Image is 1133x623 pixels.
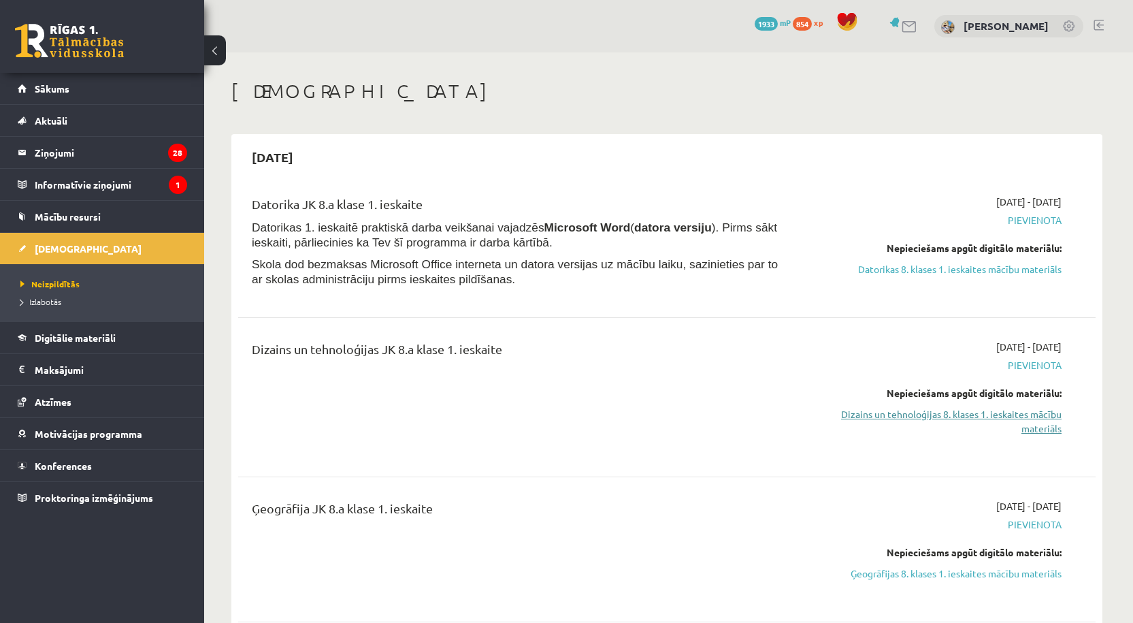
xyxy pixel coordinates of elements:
[18,201,187,232] a: Mācību resursi
[18,322,187,353] a: Digitālie materiāli
[35,428,142,440] span: Motivācijas programma
[755,17,778,31] span: 1933
[18,233,187,264] a: [DEMOGRAPHIC_DATA]
[805,407,1062,436] a: Dizains un tehnoloģijas 8. klases 1. ieskaites mācību materiāls
[15,24,124,58] a: Rīgas 1. Tālmācības vidusskola
[544,221,631,234] b: Microsoft Word
[805,517,1062,532] span: Pievienota
[35,114,67,127] span: Aktuāli
[18,386,187,417] a: Atzīmes
[964,19,1049,33] a: [PERSON_NAME]
[805,545,1062,560] div: Nepieciešams apgūt digitālo materiālu:
[231,80,1102,103] h1: [DEMOGRAPHIC_DATA]
[252,221,777,249] span: Datorikas 1. ieskaitē praktiskā darba veikšanai vajadzēs ( ). Pirms sākt ieskaiti, pārliecinies k...
[805,566,1062,581] a: Ģeogrāfijas 8. klases 1. ieskaites mācību materiāls
[18,450,187,481] a: Konferences
[20,295,191,308] a: Izlabotās
[814,17,823,28] span: xp
[35,242,142,255] span: [DEMOGRAPHIC_DATA]
[805,213,1062,227] span: Pievienota
[805,358,1062,372] span: Pievienota
[168,144,187,162] i: 28
[252,340,785,365] div: Dizains un tehnoloģijas JK 8.a klase 1. ieskaite
[941,20,955,34] img: Roberts Beinarts
[20,296,61,307] span: Izlabotās
[35,492,153,504] span: Proktoringa izmēģinājums
[18,105,187,136] a: Aktuāli
[780,17,791,28] span: mP
[35,354,187,385] legend: Maksājumi
[252,195,785,220] div: Datorika JK 8.a klase 1. ieskaite
[755,17,791,28] a: 1933 mP
[252,257,778,286] span: Skola dod bezmaksas Microsoft Office interneta un datora versijas uz mācību laiku, sazinieties pa...
[18,482,187,513] a: Proktoringa izmēģinājums
[18,354,187,385] a: Maksājumi
[35,169,187,200] legend: Informatīvie ziņojumi
[996,340,1062,354] span: [DATE] - [DATE]
[634,221,712,234] b: datora versiju
[18,169,187,200] a: Informatīvie ziņojumi1
[20,278,191,290] a: Neizpildītās
[252,499,785,524] div: Ģeogrāfija JK 8.a klase 1. ieskaite
[35,332,116,344] span: Digitālie materiāli
[996,195,1062,209] span: [DATE] - [DATE]
[35,137,187,168] legend: Ziņojumi
[20,278,80,289] span: Neizpildītās
[18,418,187,449] a: Motivācijas programma
[18,73,187,104] a: Sākums
[793,17,830,28] a: 854 xp
[805,262,1062,276] a: Datorikas 8. klases 1. ieskaites mācību materiāls
[35,460,92,472] span: Konferences
[35,396,71,408] span: Atzīmes
[996,499,1062,513] span: [DATE] - [DATE]
[169,176,187,194] i: 1
[805,241,1062,255] div: Nepieciešams apgūt digitālo materiālu:
[18,137,187,168] a: Ziņojumi28
[35,210,101,223] span: Mācību resursi
[805,386,1062,400] div: Nepieciešams apgūt digitālo materiālu:
[35,82,69,95] span: Sākums
[793,17,812,31] span: 854
[238,141,307,173] h2: [DATE]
